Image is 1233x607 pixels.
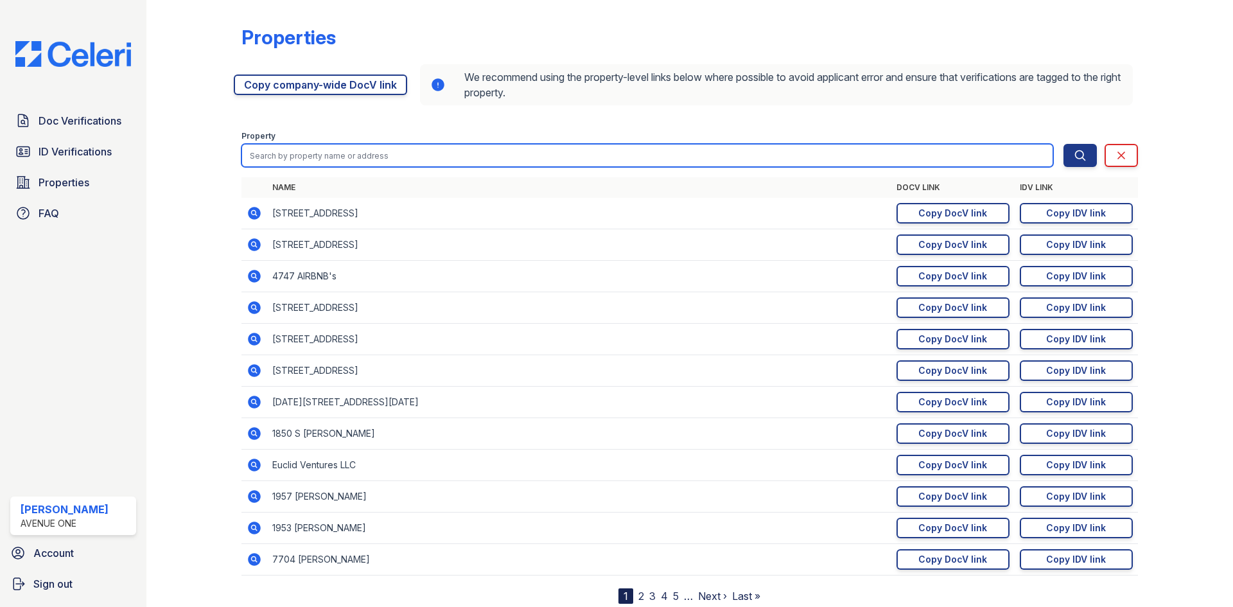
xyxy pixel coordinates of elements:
[1020,329,1133,349] a: Copy IDV link
[267,513,891,544] td: 1953 [PERSON_NAME]
[5,571,141,597] a: Sign out
[896,486,1010,507] a: Copy DocV link
[241,144,1053,167] input: Search by property name or address
[918,364,987,377] div: Copy DocV link
[896,423,1010,444] a: Copy DocV link
[896,234,1010,255] a: Copy DocV link
[649,590,656,603] a: 3
[698,590,727,603] a: Next ›
[1020,392,1133,412] a: Copy IDV link
[896,549,1010,570] a: Copy DocV link
[896,266,1010,286] a: Copy DocV link
[918,490,987,503] div: Copy DocV link
[33,545,74,561] span: Account
[918,553,987,566] div: Copy DocV link
[918,207,987,220] div: Copy DocV link
[1046,490,1106,503] div: Copy IDV link
[1020,234,1133,255] a: Copy IDV link
[267,177,891,198] th: Name
[918,301,987,314] div: Copy DocV link
[1046,522,1106,534] div: Copy IDV link
[1020,203,1133,224] a: Copy IDV link
[21,502,109,517] div: [PERSON_NAME]
[267,292,891,324] td: [STREET_ADDRESS]
[267,355,891,387] td: [STREET_ADDRESS]
[39,113,121,128] span: Doc Verifications
[896,329,1010,349] a: Copy DocV link
[732,590,760,603] a: Last »
[267,324,891,355] td: [STREET_ADDRESS]
[267,418,891,450] td: 1850 S [PERSON_NAME]
[1020,455,1133,475] a: Copy IDV link
[267,481,891,513] td: 1957 [PERSON_NAME]
[891,177,1015,198] th: DocV Link
[1046,207,1106,220] div: Copy IDV link
[39,175,89,190] span: Properties
[1020,518,1133,538] a: Copy IDV link
[1046,459,1106,471] div: Copy IDV link
[10,200,136,226] a: FAQ
[1046,301,1106,314] div: Copy IDV link
[1046,396,1106,409] div: Copy IDV link
[234,75,407,95] a: Copy company-wide DocV link
[1046,553,1106,566] div: Copy IDV link
[33,576,73,592] span: Sign out
[1020,423,1133,444] a: Copy IDV link
[673,590,679,603] a: 5
[267,261,891,292] td: 4747 AIRBNB's
[918,396,987,409] div: Copy DocV link
[5,540,141,566] a: Account
[918,238,987,251] div: Copy DocV link
[918,427,987,440] div: Copy DocV link
[1015,177,1138,198] th: IDV Link
[918,522,987,534] div: Copy DocV link
[241,131,275,141] label: Property
[1020,486,1133,507] a: Copy IDV link
[618,588,633,604] div: 1
[1046,364,1106,377] div: Copy IDV link
[39,206,59,221] span: FAQ
[1020,549,1133,570] a: Copy IDV link
[5,41,141,67] img: CE_Logo_Blue-a8612792a0a2168367f1c8372b55b34899dd931a85d93a1a3d3e32e68fde9ad4.png
[1046,238,1106,251] div: Copy IDV link
[1046,333,1106,346] div: Copy IDV link
[267,450,891,481] td: Euclid Ventures LLC
[241,26,336,49] div: Properties
[39,144,112,159] span: ID Verifications
[1020,360,1133,381] a: Copy IDV link
[918,459,987,471] div: Copy DocV link
[10,139,136,164] a: ID Verifications
[918,270,987,283] div: Copy DocV link
[1020,297,1133,318] a: Copy IDV link
[21,517,109,530] div: Avenue One
[896,455,1010,475] a: Copy DocV link
[267,198,891,229] td: [STREET_ADDRESS]
[661,590,668,603] a: 4
[420,64,1133,105] div: We recommend using the property-level links below where possible to avoid applicant error and ens...
[10,108,136,134] a: Doc Verifications
[267,387,891,418] td: [DATE][STREET_ADDRESS][DATE]
[1020,266,1133,286] a: Copy IDV link
[267,544,891,576] td: 7704 [PERSON_NAME]
[896,203,1010,224] a: Copy DocV link
[267,229,891,261] td: [STREET_ADDRESS]
[918,333,987,346] div: Copy DocV link
[638,590,644,603] a: 2
[1046,270,1106,283] div: Copy IDV link
[684,588,693,604] span: …
[896,297,1010,318] a: Copy DocV link
[10,170,136,195] a: Properties
[896,392,1010,412] a: Copy DocV link
[1046,427,1106,440] div: Copy IDV link
[896,518,1010,538] a: Copy DocV link
[896,360,1010,381] a: Copy DocV link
